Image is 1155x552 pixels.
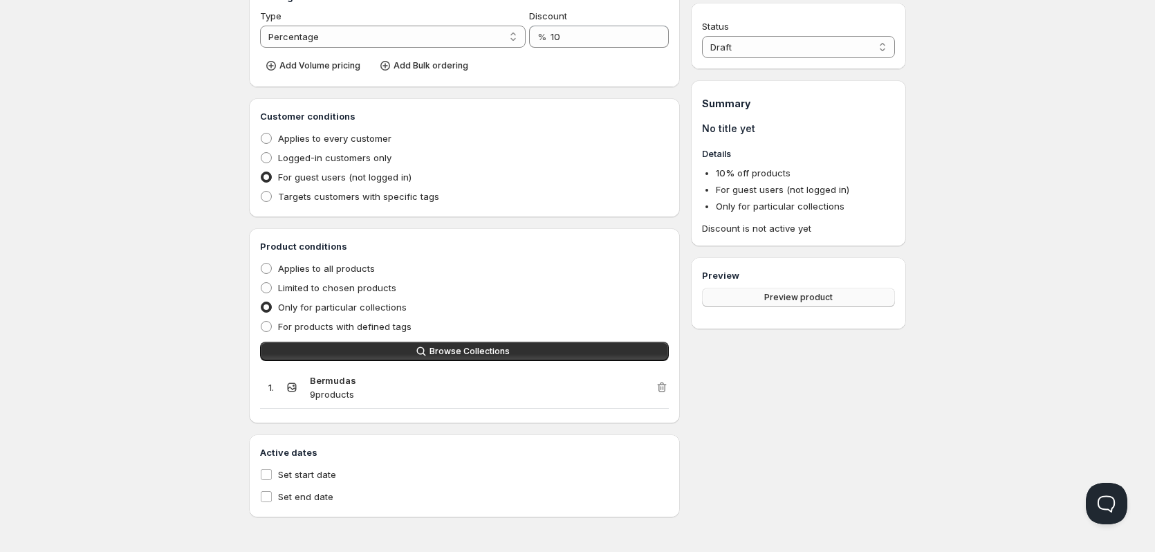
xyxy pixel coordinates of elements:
span: Set start date [278,469,336,480]
span: Add Volume pricing [279,60,360,71]
button: Preview product [702,288,895,307]
p: 9 products [310,387,655,401]
span: Targets customers with specific tags [278,191,439,202]
span: Logged-in customers only [278,152,391,163]
h3: Details [702,147,895,160]
span: Status [702,21,729,32]
span: For guest users (not logged in) [716,184,849,195]
p: 1 . [268,380,274,394]
span: % [537,31,546,42]
span: Browse Collections [429,346,510,357]
h1: Summary [702,97,895,111]
span: Only for particular collections [278,302,407,313]
span: Set end date [278,491,333,502]
span: Limited to chosen products [278,282,396,293]
h3: Customer conditions [260,109,669,123]
span: Only for particular collections [716,201,844,212]
button: Add Bulk ordering [374,56,477,75]
span: Type [260,10,281,21]
h3: Active dates [260,445,669,459]
button: Browse Collections [260,342,669,361]
h3: Preview [702,268,895,282]
iframe: Help Scout Beacon - Open [1086,483,1127,524]
span: 10 % off products [716,167,791,178]
h3: Product conditions [260,239,669,253]
button: Add Volume pricing [260,56,369,75]
span: Applies to all products [278,263,375,274]
strong: Bermudas [310,375,356,386]
span: Add Bulk ordering [394,60,468,71]
span: Discount is not active yet [702,221,895,235]
h1: No title yet [702,122,895,136]
span: Applies to every customer [278,133,391,144]
span: Preview product [764,292,833,303]
span: Discount [529,10,567,21]
span: For products with defined tags [278,321,412,332]
span: For guest users (not logged in) [278,172,412,183]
